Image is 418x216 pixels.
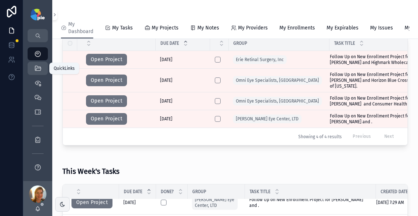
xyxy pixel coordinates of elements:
[233,76,322,85] a: Omni Eye Specialists, [GEOGRAPHIC_DATA]
[105,21,133,36] a: My Tasks
[233,55,287,64] a: Erie Retinal Surgery, Inc
[71,197,112,208] button: Open Project
[298,134,342,140] span: Showing 4 of 4 results
[86,78,127,83] a: Open Project
[195,197,235,208] span: [PERSON_NAME] Eye Center, LTD
[192,189,206,195] span: Group
[152,24,179,32] span: My Projects
[334,40,355,46] span: Task Title
[233,97,322,105] a: Omni Eye Specialists, [GEOGRAPHIC_DATA]
[160,57,172,63] span: [DATE]
[86,95,127,107] button: Open Project
[112,24,133,32] span: My Tasks
[370,21,393,36] a: My Issues
[160,116,172,122] span: [DATE]
[190,21,219,36] a: My Notes
[144,21,179,36] a: My Projects
[370,24,393,32] span: My Issues
[160,40,179,46] span: Due Date
[250,189,270,195] span: Task Title
[124,189,142,195] span: Due Date
[327,21,358,36] a: My Expirables
[86,75,127,86] button: Open Project
[61,18,93,39] a: My Dashboard
[238,24,268,32] span: My Providers
[376,200,404,205] span: [DATE] 7:29 AM
[23,42,52,181] div: scrollable content
[123,200,136,205] span: [DATE]
[71,200,112,205] a: Open Project
[160,98,172,104] span: [DATE]
[236,98,319,104] span: Omni Eye Specialists, [GEOGRAPHIC_DATA]
[327,24,358,32] span: My Expirables
[68,21,93,35] span: My Dashboard
[160,77,172,83] span: [DATE]
[236,116,299,122] span: [PERSON_NAME] Eye Center, LTD
[279,24,315,32] span: My Enrollments
[233,115,302,123] a: [PERSON_NAME] Eye Center, LTD
[233,40,247,46] span: Group
[192,195,238,210] a: [PERSON_NAME] Eye Center, LTD
[381,189,408,195] span: Created Date
[86,99,127,104] a: Open Project
[249,197,372,208] span: Follow Up on New Enrollment Project for [PERSON_NAME] and .
[231,21,268,36] a: My Providers
[197,24,219,32] span: My Notes
[236,77,319,83] span: Omni Eye Specialists, [GEOGRAPHIC_DATA]
[86,116,127,121] a: Open Project
[279,21,315,36] a: My Enrollments
[86,54,127,65] button: Open Project
[161,189,174,195] span: Done?
[86,113,127,125] button: Open Project
[62,166,119,177] h3: This Week's Tasks
[30,9,45,20] img: App logo
[236,57,284,63] span: Erie Retinal Surgery, Inc
[54,65,75,71] div: QuickLinks
[86,57,127,62] a: Open Project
